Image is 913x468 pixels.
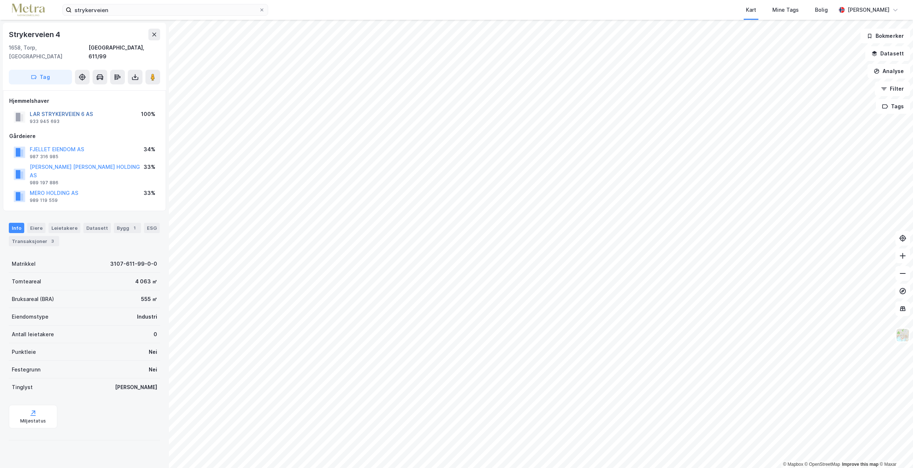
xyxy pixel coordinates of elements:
[110,260,157,268] div: 3107-611-99-0-0
[9,29,62,40] div: Strykerveien 4
[115,383,157,392] div: [PERSON_NAME]
[805,462,840,467] a: OpenStreetMap
[141,110,155,119] div: 100%
[9,223,24,233] div: Info
[83,223,111,233] div: Datasett
[815,6,828,14] div: Bolig
[48,223,80,233] div: Leietakere
[875,81,910,96] button: Filter
[876,99,910,114] button: Tags
[9,132,160,141] div: Gårdeiere
[746,6,756,14] div: Kart
[12,383,33,392] div: Tinglyst
[135,277,157,286] div: 4 063 ㎡
[149,348,157,356] div: Nei
[114,223,141,233] div: Bygg
[876,433,913,468] iframe: Chat Widget
[30,119,59,124] div: 933 945 693
[27,223,46,233] div: Eiere
[783,462,803,467] a: Mapbox
[89,43,160,61] div: [GEOGRAPHIC_DATA], 611/99
[876,433,913,468] div: Kontrollprogram for chat
[144,223,160,233] div: ESG
[772,6,799,14] div: Mine Tags
[144,145,155,154] div: 34%
[9,70,72,84] button: Tag
[12,365,40,374] div: Festegrunn
[30,154,58,160] div: 987 316 985
[72,4,259,15] input: Søk på adresse, matrikkel, gårdeiere, leietakere eller personer
[12,295,54,304] div: Bruksareal (BRA)
[12,330,54,339] div: Antall leietakere
[144,189,155,197] div: 33%
[141,295,157,304] div: 555 ㎡
[30,180,58,186] div: 989 197 886
[9,43,89,61] div: 1658, Torp, [GEOGRAPHIC_DATA]
[154,330,157,339] div: 0
[865,46,910,61] button: Datasett
[842,462,878,467] a: Improve this map
[848,6,889,14] div: [PERSON_NAME]
[12,312,48,321] div: Eiendomstype
[20,418,46,424] div: Miljøstatus
[30,197,58,203] div: 989 119 559
[137,312,157,321] div: Industri
[149,365,157,374] div: Nei
[9,236,59,246] div: Transaksjoner
[896,328,910,342] img: Z
[12,348,36,356] div: Punktleie
[867,64,910,79] button: Analyse
[12,4,45,17] img: metra-logo.256734c3b2bbffee19d4.png
[12,260,36,268] div: Matrikkel
[131,224,138,232] div: 1
[860,29,910,43] button: Bokmerker
[12,277,41,286] div: Tomteareal
[9,97,160,105] div: Hjemmelshaver
[144,163,155,171] div: 33%
[49,237,56,245] div: 3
